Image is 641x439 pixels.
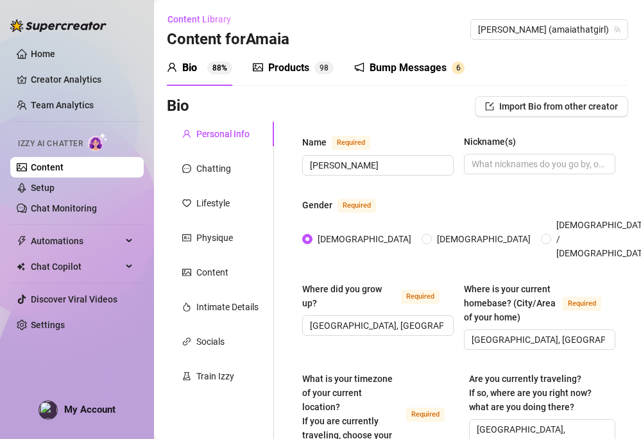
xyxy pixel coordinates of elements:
img: logo-BBDzfeDw.svg [10,19,107,32]
a: Chat Monitoring [31,203,97,213]
div: Personal Info [196,127,250,141]
span: [DEMOGRAPHIC_DATA] [432,232,536,246]
span: heart [182,199,191,208]
div: Chatting [196,162,231,176]
a: Team Analytics [31,100,94,110]
label: Gender [302,197,390,213]
div: Socials [196,335,225,349]
div: Intimate Details [196,300,259,314]
span: message [182,164,191,173]
label: Where is your current homebase? (City/Area of your home) [464,282,615,324]
div: Products [268,60,309,76]
label: Nickname(s) [464,135,525,149]
div: Bio [182,60,197,76]
div: Lifestyle [196,196,230,210]
a: Discover Viral Videos [31,294,117,304]
div: Bump Messages [370,60,447,76]
sup: 88% [207,62,232,74]
div: Name [302,135,327,149]
button: Import Bio from other creator [475,96,628,117]
div: Nickname(s) [464,135,516,149]
span: Chat Copilot [31,256,122,277]
span: Are you currently traveling? If so, where are you right now? what are you doing there? [469,374,592,412]
button: Content Library [167,9,241,29]
span: notification [354,62,364,72]
span: 6 [456,63,461,72]
span: 9 [320,63,324,72]
span: Import Bio from other creator [499,101,618,112]
input: Name [310,158,443,172]
sup: 98 [314,62,334,74]
span: Izzy AI Chatter [18,138,83,150]
span: fire [182,302,191,311]
img: profilePics%2FY8vLRAwdmmbAYS8ie2Vf3SdM9hD3.png [39,401,57,419]
a: Content [31,162,64,172]
div: Where did you grow up? [302,282,396,310]
a: Setup [31,183,55,193]
input: Nickname(s) [472,157,605,171]
a: Settings [31,320,65,330]
span: Required [332,136,370,150]
div: Train Izzy [196,369,234,383]
span: idcard [182,233,191,242]
span: user [182,129,191,138]
div: Physique [196,231,233,245]
label: Where did you grow up? [302,282,454,310]
span: Automations [31,231,122,251]
div: Gender [302,198,332,212]
span: team [613,26,621,33]
div: Content [196,265,228,279]
h3: Content for Amaia [167,29,289,50]
span: Amaia (amaiathatgirl) [478,20,620,39]
h3: Bio [167,96,189,117]
span: [DEMOGRAPHIC_DATA] [312,232,416,246]
span: Required [338,199,376,213]
a: Home [31,49,55,59]
input: Where did you grow up? [310,319,443,333]
input: Where is your current homebase? (City/Area of your home) [472,333,605,347]
span: Required [401,290,440,304]
span: user [167,62,177,72]
span: Required [406,408,445,422]
img: AI Chatter [88,133,108,151]
sup: 6 [452,62,465,74]
span: thunderbolt [17,236,27,246]
span: experiment [182,372,191,381]
img: Chat Copilot [17,262,25,271]
label: Name [302,135,384,150]
span: picture [253,62,263,72]
span: import [485,102,494,111]
span: link [182,337,191,346]
span: Content Library [167,14,231,24]
span: 8 [324,63,329,72]
a: Creator Analytics [31,69,133,90]
span: picture [182,268,191,277]
span: Required [563,297,601,311]
div: Where is your current homebase? (City/Area of your home) [464,282,558,324]
span: My Account [64,404,115,415]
